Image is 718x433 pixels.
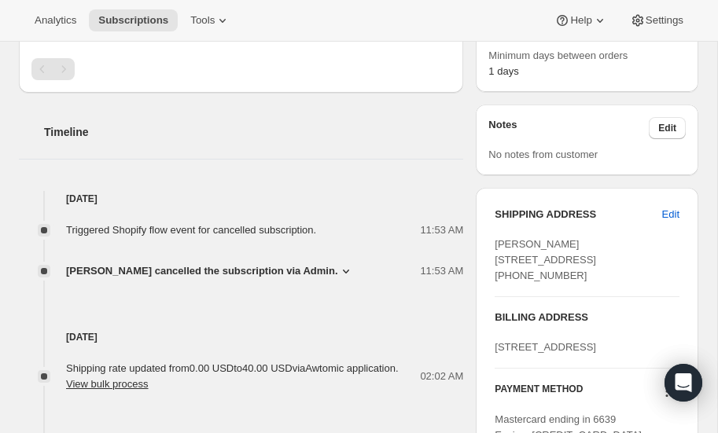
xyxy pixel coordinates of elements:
[665,364,702,402] div: Open Intercom Messenger
[25,9,86,31] button: Analytics
[66,224,316,236] span: Triggered Shopify flow event for cancelled subscription.
[649,117,686,139] button: Edit
[662,207,679,222] span: Edit
[89,9,178,31] button: Subscriptions
[646,14,683,27] span: Settings
[495,383,583,404] h3: PAYMENT METHOD
[488,65,518,77] span: 1 days
[545,9,617,31] button: Help
[488,117,649,139] h3: Notes
[495,341,596,353] span: [STREET_ADDRESS]
[31,58,451,80] nav: Pagination
[98,14,168,27] span: Subscriptions
[420,222,463,238] span: 11:53 AM
[495,238,596,281] span: [PERSON_NAME] [STREET_ADDRESS] [PHONE_NUMBER]
[19,191,463,207] h4: [DATE]
[181,9,240,31] button: Tools
[653,202,689,227] button: Edit
[66,362,399,390] span: Shipping rate updated from 0.00 USD to 40.00 USD via Awtomic application .
[570,14,591,27] span: Help
[35,14,76,27] span: Analytics
[620,9,693,31] button: Settings
[495,310,679,325] h3: BILLING ADDRESS
[420,369,463,384] span: 02:02 AM
[44,124,463,140] h2: Timeline
[190,14,215,27] span: Tools
[19,329,463,345] h4: [DATE]
[488,48,686,64] span: Minimum days between orders
[66,263,338,279] span: [PERSON_NAME] cancelled the subscription via Admin.
[488,149,598,160] span: No notes from customer
[420,263,463,279] span: 11:53 AM
[66,263,354,279] button: [PERSON_NAME] cancelled the subscription via Admin.
[66,378,149,390] button: View bulk process
[495,207,661,222] h3: SHIPPING ADDRESS
[658,122,676,134] span: Edit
